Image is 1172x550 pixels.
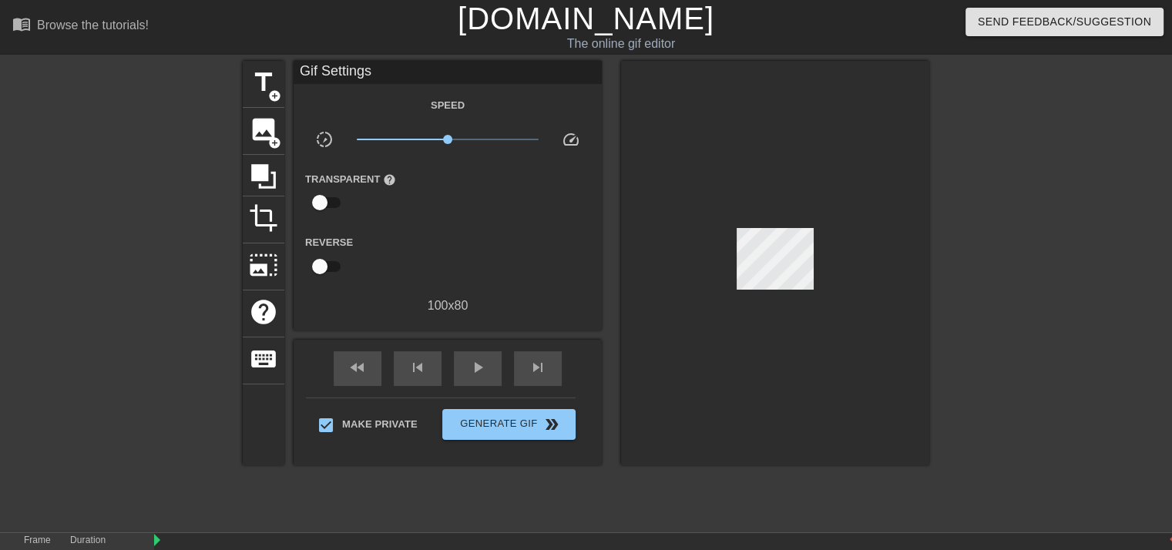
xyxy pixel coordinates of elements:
[542,415,561,434] span: double_arrow
[305,172,396,187] label: Transparent
[529,358,547,377] span: skip_next
[294,61,602,84] div: Gif Settings
[383,173,396,186] span: help
[408,358,427,377] span: skip_previous
[249,344,278,374] span: keyboard
[70,536,106,545] label: Duration
[978,12,1151,32] span: Send Feedback/Suggestion
[442,409,576,440] button: Generate Gif
[249,203,278,233] span: crop
[468,358,487,377] span: play_arrow
[431,98,465,113] label: Speed
[12,15,31,33] span: menu_book
[249,297,278,327] span: help
[249,68,278,97] span: title
[965,8,1164,36] button: Send Feedback/Suggestion
[305,235,353,250] label: Reverse
[268,136,281,149] span: add_circle
[249,250,278,280] span: photo_size_select_large
[348,358,367,377] span: fast_rewind
[562,130,580,149] span: speed
[448,415,569,434] span: Generate Gif
[315,130,334,149] span: slow_motion_video
[458,2,714,35] a: [DOMAIN_NAME]
[37,18,149,32] div: Browse the tutorials!
[12,15,149,39] a: Browse the tutorials!
[268,89,281,102] span: add_circle
[294,297,602,315] div: 100 x 80
[249,115,278,144] span: image
[398,35,844,53] div: The online gif editor
[342,417,418,432] span: Make Private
